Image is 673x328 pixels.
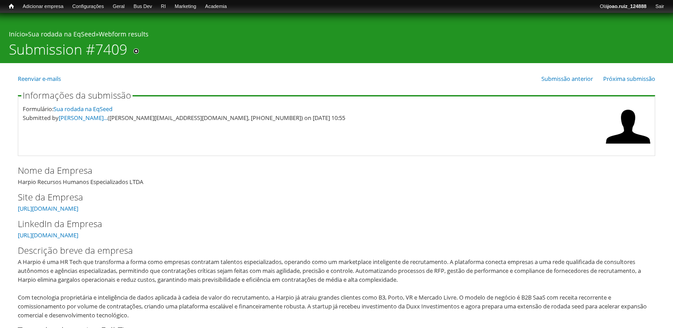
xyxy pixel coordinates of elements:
[4,2,18,11] a: Início
[201,2,231,11] a: Academia
[9,30,664,41] div: » »
[18,244,641,257] label: Descrição breve da empresa
[53,105,113,113] a: Sua rodada na EqSeed
[59,114,108,122] a: [PERSON_NAME]...
[18,217,641,231] label: LinkedIn da Empresa
[18,75,61,83] a: Reenviar e-mails
[9,3,14,9] span: Início
[18,231,78,239] a: [URL][DOMAIN_NAME]
[18,2,68,11] a: Adicionar empresa
[9,41,127,63] h1: Submission #7409
[28,30,96,38] a: Sua rodada na EqSeed
[603,75,655,83] a: Próxima submissão
[23,113,601,122] div: Submitted by ([PERSON_NAME][EMAIL_ADDRESS][DOMAIN_NAME], [PHONE_NUMBER]) on [DATE] 10:55
[606,104,650,149] img: Foto de Ricardo Marques Barcelos
[18,257,649,320] div: A Harpio é uma HR Tech que transforma a forma como empresas contratam talentos especializados, op...
[157,2,170,11] a: RI
[99,30,149,38] a: Webform results
[18,164,641,177] label: Nome da Empresa
[21,91,133,100] legend: Informações da submissão
[18,204,78,212] a: [URL][DOMAIN_NAME]
[108,2,129,11] a: Geral
[595,2,651,11] a: Olájoao.ruiz_124888
[651,2,669,11] a: Sair
[18,191,641,204] label: Site da Empresa
[606,143,650,151] a: Ver perfil do usuário.
[541,75,593,83] a: Submissão anterior
[18,164,655,186] div: Harpio Recursos Humanos Especializados LTDA
[68,2,109,11] a: Configurações
[129,2,157,11] a: Bus Dev
[170,2,201,11] a: Marketing
[23,104,601,113] div: Formulário:
[608,4,647,9] strong: joao.ruiz_124888
[9,30,25,38] a: Início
